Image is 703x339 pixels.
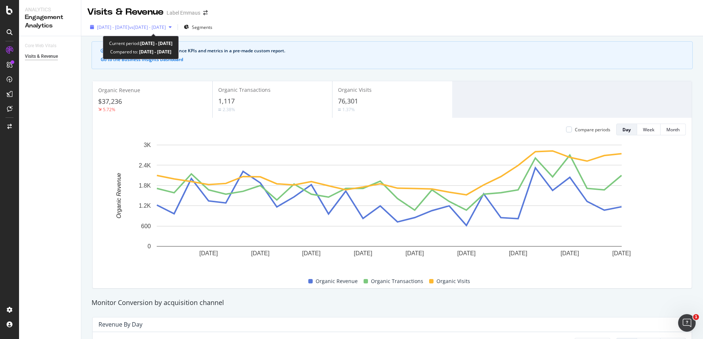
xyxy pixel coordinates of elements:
[302,250,320,256] text: [DATE]
[181,21,215,33] button: Segments
[92,41,693,69] div: info banner
[218,97,235,105] span: 1,117
[167,9,200,16] div: Label Emmaus
[87,21,175,33] button: [DATE] - [DATE]vs[DATE] - [DATE]
[25,13,75,30] div: Engagement Analytics
[405,250,424,256] text: [DATE]
[25,42,64,50] a: Core Web Vitals
[87,6,164,18] div: Visits & Revenue
[616,124,637,135] button: Day
[109,39,172,48] div: Current period:
[98,321,142,328] div: Revenue by Day
[108,48,684,54] div: See your organic search performance KPIs and metrics in a pre-made custom report.
[98,97,122,106] span: $37,236
[139,203,151,209] text: 1.2K
[251,250,269,256] text: [DATE]
[140,40,172,46] b: [DATE] - [DATE]
[509,250,527,256] text: [DATE]
[338,109,341,111] img: Equal
[661,124,686,135] button: Month
[561,250,579,256] text: [DATE]
[371,277,423,286] span: Organic Transactions
[88,298,696,308] div: Monitor Conversion by acquisition channel
[338,97,358,105] span: 76,301
[97,24,129,30] span: [DATE] - [DATE]
[192,24,212,30] span: Segments
[436,277,470,286] span: Organic Visits
[575,127,610,133] div: Compare periods
[103,106,115,113] div: 5.72%
[342,106,355,113] div: 1.37%
[622,127,631,133] div: Day
[139,162,151,169] text: 2.4K
[643,127,654,133] div: Week
[666,127,680,133] div: Month
[139,182,151,189] text: 1.8K
[218,109,221,111] img: Equal
[457,250,476,256] text: [DATE]
[129,24,166,30] span: vs [DATE] - [DATE]
[218,86,271,93] span: Organic Transactions
[25,42,56,50] div: Core Web Vitals
[25,6,75,13] div: Analytics
[101,57,183,62] button: Go to the Business Insights Dashboard
[338,86,372,93] span: Organic Visits
[316,277,358,286] span: Organic Revenue
[144,142,151,148] text: 3K
[354,250,372,256] text: [DATE]
[693,314,699,320] span: 1
[203,10,208,15] div: arrow-right-arrow-left
[116,173,122,219] text: Organic Revenue
[637,124,661,135] button: Week
[678,314,696,332] iframe: Intercom live chat
[148,243,151,249] text: 0
[98,87,140,94] span: Organic Revenue
[98,141,680,268] svg: A chart.
[141,223,151,229] text: 600
[223,106,235,113] div: 2.38%
[138,49,171,55] b: [DATE] - [DATE]
[200,250,218,256] text: [DATE]
[25,53,76,60] a: Visits & Revenue
[612,250,631,256] text: [DATE]
[110,48,171,56] div: Compared to:
[25,53,58,60] div: Visits & Revenue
